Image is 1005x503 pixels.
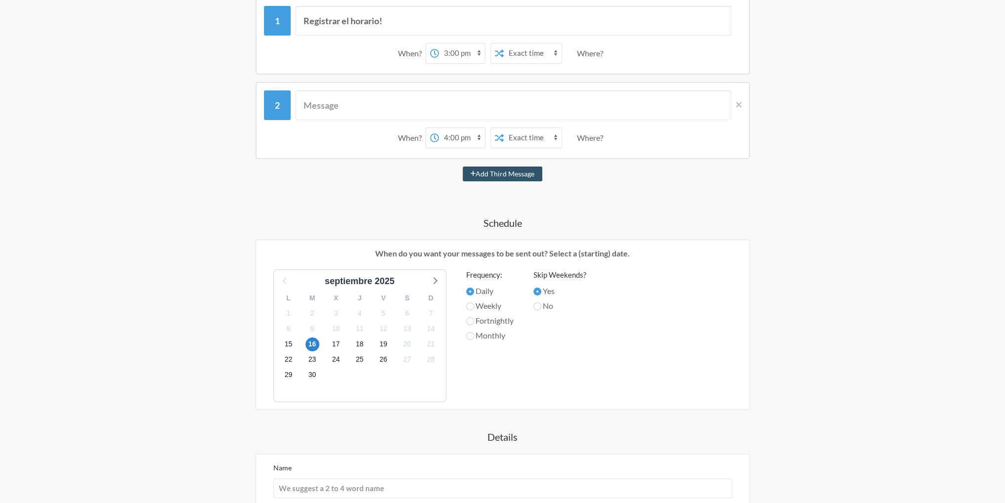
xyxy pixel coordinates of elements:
[329,322,343,335] span: viernes, 10 de octubre de 2025
[273,463,292,472] label: Name
[329,353,343,367] span: viernes, 24 de octubre de 2025
[301,291,324,306] div: M
[282,368,296,382] span: miércoles, 29 de octubre de 2025
[377,306,391,320] span: domingo, 5 de octubre de 2025
[419,291,443,306] div: D
[424,353,438,367] span: martes, 28 de octubre de 2025
[306,353,319,367] span: jueves, 23 de octubre de 2025
[216,216,789,230] h4: Schedule
[533,285,586,297] label: Yes
[329,306,343,320] span: viernes, 3 de octubre de 2025
[372,291,395,306] div: V
[277,291,301,306] div: L
[353,337,367,351] span: sábado, 18 de octubre de 2025
[353,306,367,320] span: sábado, 4 de octubre de 2025
[466,302,474,310] input: Weekly
[400,353,414,367] span: lunes, 27 de octubre de 2025
[533,300,586,312] label: No
[348,291,372,306] div: J
[306,337,319,351] span: jueves, 16 de octubre de 2025
[377,322,391,335] span: domingo, 12 de octubre de 2025
[329,337,343,351] span: viernes, 17 de octubre de 2025
[533,302,541,310] input: No
[282,322,296,335] span: miércoles, 8 de octubre de 2025
[424,322,438,335] span: martes, 14 de octubre de 2025
[377,353,391,367] span: domingo, 26 de octubre de 2025
[424,337,438,351] span: martes, 21 de octubre de 2025
[282,306,296,320] span: miércoles, 1 de octubre de 2025
[296,6,731,36] input: Message
[466,269,514,281] label: Frequency:
[306,322,319,335] span: jueves, 9 de octubre de 2025
[398,127,426,148] div: When?
[282,337,296,351] span: miércoles, 15 de octubre de 2025
[577,127,607,148] div: Where?
[273,478,732,498] input: We suggest a 2 to 4 word name
[324,291,348,306] div: X
[533,269,586,281] label: Skip Weekends?
[377,337,391,351] span: domingo, 19 de octubre de 2025
[466,285,514,297] label: Daily
[353,322,367,335] span: sábado, 11 de octubre de 2025
[321,275,398,288] div: septiembre 2025
[533,288,541,295] input: Yes
[263,248,742,259] p: When do you want your messages to be sent out? Select a (starting) date.
[466,300,514,312] label: Weekly
[216,430,789,444] h4: Details
[400,306,414,320] span: lunes, 6 de octubre de 2025
[466,315,514,327] label: Fortnightly
[466,332,474,340] input: Monthly
[282,353,296,367] span: miércoles, 22 de octubre de 2025
[466,317,474,325] input: Fortnightly
[466,330,514,341] label: Monthly
[577,43,607,64] div: Where?
[400,337,414,351] span: lunes, 20 de octubre de 2025
[398,43,426,64] div: When?
[466,288,474,295] input: Daily
[395,291,419,306] div: S
[306,368,319,382] span: jueves, 30 de octubre de 2025
[400,322,414,335] span: lunes, 13 de octubre de 2025
[306,306,319,320] span: jueves, 2 de octubre de 2025
[353,353,367,367] span: sábado, 25 de octubre de 2025
[424,306,438,320] span: martes, 7 de octubre de 2025
[296,90,731,120] input: Message
[463,167,543,181] button: Add Third Message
